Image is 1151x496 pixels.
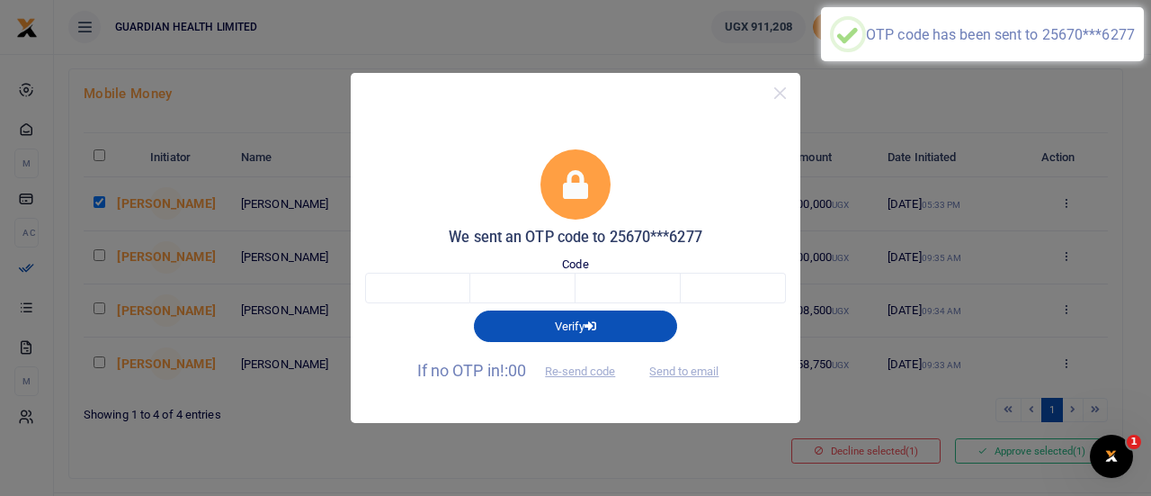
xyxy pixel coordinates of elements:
[1127,435,1141,449] span: 1
[474,311,677,341] button: Verify
[1090,435,1133,478] iframe: Intercom live chat
[365,229,786,247] h5: We sent an OTP code to 25670***6277
[417,361,631,380] span: If no OTP in
[562,256,588,274] label: Code
[866,26,1135,43] div: OTP code has been sent to 25670***6277
[767,80,793,106] button: Close
[500,361,526,380] span: !:00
